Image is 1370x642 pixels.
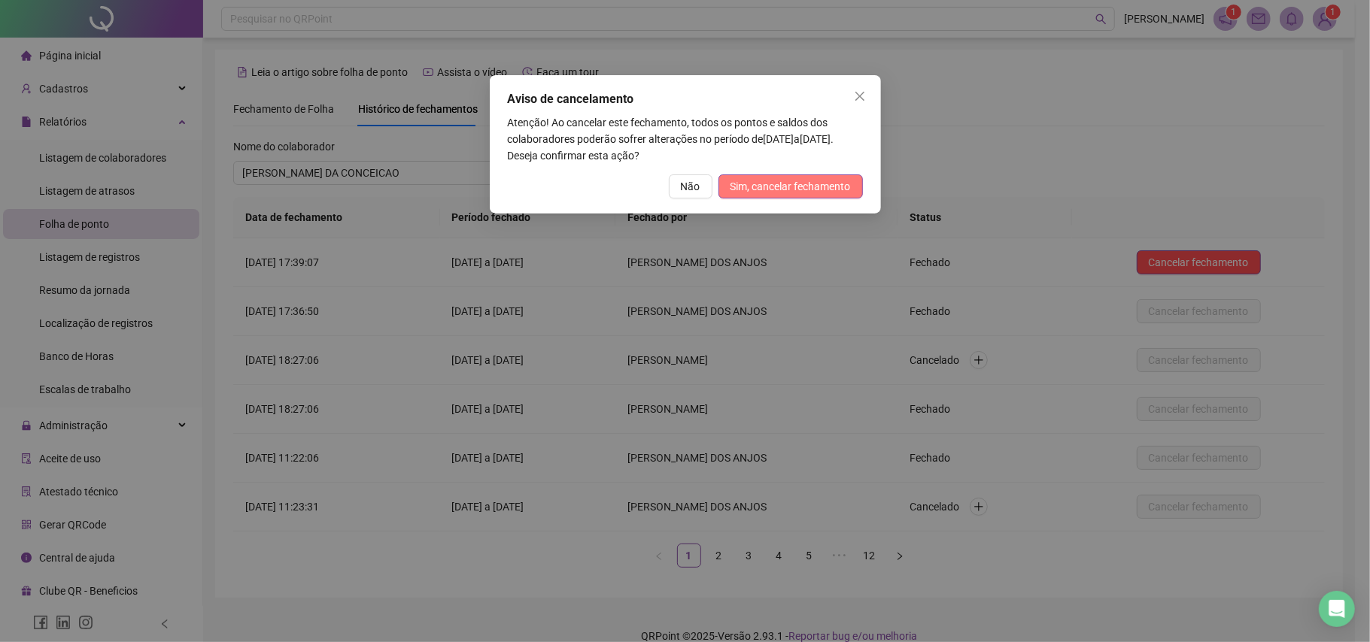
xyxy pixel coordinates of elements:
span: Atenção! Ao cancelar este fechamento, todos os pontos e saldos dos colaboradores poderão sofrer a... [508,117,828,145]
span: close [854,90,866,102]
button: Não [669,174,712,198]
button: Close [848,84,872,108]
button: Sim, cancelar fechamento [718,174,863,198]
span: Sim, cancelar fechamento [731,178,851,195]
div: Open Intercom Messenger [1319,591,1355,627]
p: [DATE] a [DATE] [508,114,863,164]
span: Não [681,178,700,195]
span: Aviso de cancelamento [508,92,634,106]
